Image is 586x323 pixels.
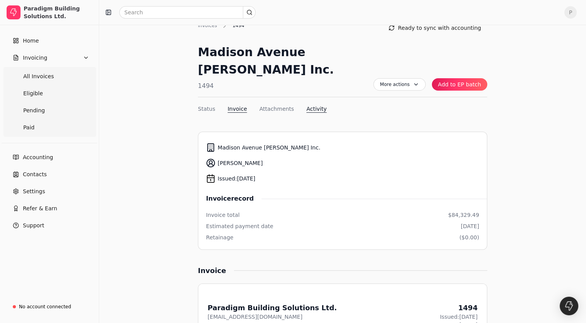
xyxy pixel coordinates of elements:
a: Contacts [3,167,96,182]
a: Eligible [5,86,94,101]
nav: Breadcrumb [198,22,248,29]
div: Paradigm Building Solutions Ltd. [208,302,337,313]
div: Invoice total [206,211,240,219]
span: [PERSON_NAME] [218,159,263,167]
span: Settings [23,187,45,196]
div: No account connected [19,303,71,310]
button: Attachments [259,105,294,113]
a: Pending [5,103,94,118]
button: Status [198,105,215,113]
div: Invoice [198,265,234,276]
div: Madison Avenue [PERSON_NAME] Inc. [198,43,373,78]
div: 1494 [229,22,248,29]
span: Invoice record [206,194,261,203]
span: Refer & Earn [23,204,57,213]
span: Home [23,37,39,45]
div: Retainage [206,234,234,242]
a: Settings [3,184,96,199]
a: Paid [5,120,94,135]
div: Estimated payment date [206,222,273,230]
button: Add to EP batch [432,78,487,91]
span: Contacts [23,170,47,179]
button: Refer & Earn [3,201,96,216]
span: All Invoices [23,72,54,81]
span: Paid [23,124,34,132]
span: Invoicing [23,54,47,62]
div: Open Intercom Messenger [560,297,578,315]
button: P [564,6,577,19]
div: Invoices [198,22,221,29]
span: Issued: [DATE] [218,175,255,183]
div: Issued: [DATE] [440,313,478,321]
span: Accounting [23,153,53,161]
input: Search [119,6,256,19]
span: Support [23,222,44,230]
div: 1494 [440,302,478,313]
button: Invoicing [3,50,96,65]
a: Home [3,33,96,48]
button: Activity [306,105,327,113]
div: $84,329.49 [448,211,479,219]
span: Madison Avenue [PERSON_NAME] Inc. [218,144,320,152]
div: ($0.00) [459,234,479,242]
button: More actions [373,78,426,91]
a: Accounting [3,149,96,165]
span: Eligible [23,89,43,98]
span: Pending [23,107,45,115]
button: Ready to sync with accounting [382,22,487,34]
a: All Invoices [5,69,94,84]
div: 1494 [198,81,373,91]
button: Support [3,218,96,233]
div: Paradigm Building Solutions Ltd. [24,5,92,20]
div: [EMAIL_ADDRESS][DOMAIN_NAME] [208,313,337,321]
a: No account connected [3,300,96,314]
button: Invoice [228,105,247,113]
div: [DATE] [461,222,479,230]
